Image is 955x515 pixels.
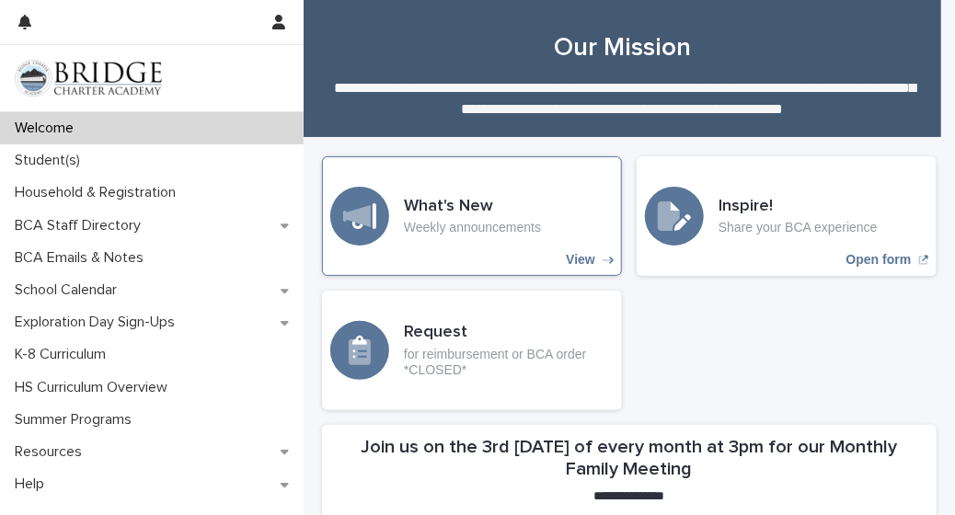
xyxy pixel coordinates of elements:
[719,220,878,235] p: Share your BCA experience
[7,184,190,201] p: Household & Registration
[846,252,912,268] p: Open form
[637,156,937,276] a: Open form
[7,411,146,429] p: Summer Programs
[7,281,132,299] p: School Calendar
[7,379,182,396] p: HS Curriculum Overview
[7,475,59,493] p: Help
[404,220,541,235] p: Weekly announcements
[322,33,923,64] h1: Our Mission
[7,443,97,461] p: Resources
[7,120,88,137] p: Welcome
[322,156,622,276] a: View
[404,323,614,343] h3: Request
[7,249,158,267] p: BCA Emails & Notes
[566,252,595,268] p: View
[7,152,95,169] p: Student(s)
[7,346,121,363] p: K-8 Curriculum
[404,347,614,378] p: for reimbursement or BCA order *CLOSED*
[7,217,155,235] p: BCA Staff Directory
[333,436,926,480] h2: Join us on the 3rd [DATE] of every month at 3pm for our Monthly Family Meeting
[15,60,162,97] img: V1C1m3IdTEidaUdm9Hs0
[719,197,878,217] h3: Inspire!
[404,197,541,217] h3: What's New
[7,314,190,331] p: Exploration Day Sign-Ups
